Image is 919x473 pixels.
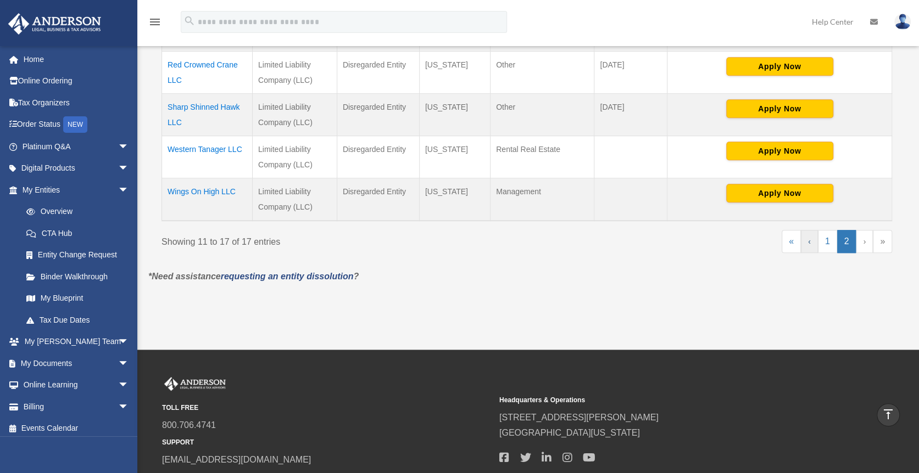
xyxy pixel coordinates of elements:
[8,136,146,157] a: Platinum Q&Aarrow_drop_down
[499,395,829,406] small: Headquarters & Operations
[337,93,419,136] td: Disregarded Entity
[63,116,87,133] div: NEW
[161,230,519,250] div: Showing 11 to 17 of 17 entries
[252,93,337,136] td: Limited Liability Company (LLC)
[8,331,146,353] a: My [PERSON_NAME] Teamarrow_drop_down
[594,93,667,136] td: [DATE]
[118,331,140,353] span: arrow_drop_down
[15,222,140,244] a: CTA Hub
[162,402,492,414] small: TOLL FREE
[15,201,135,223] a: Overview
[419,136,490,178] td: [US_STATE]
[8,352,146,374] a: My Documentsarrow_drop_down
[162,377,228,391] img: Anderson Advisors Platinum Portal
[337,136,419,178] td: Disregarded Entity
[419,93,490,136] td: [US_STATE]
[726,142,833,160] button: Apply Now
[419,51,490,93] td: [US_STATE]
[8,374,146,396] a: Online Learningarrow_drop_down
[894,14,911,30] img: User Pic
[15,309,140,331] a: Tax Due Dates
[499,428,640,437] a: [GEOGRAPHIC_DATA][US_STATE]
[837,230,856,253] a: 2
[491,136,594,178] td: Rental Real Estate
[856,230,873,253] a: Next
[118,157,140,180] span: arrow_drop_down
[15,266,140,288] a: Binder Walkthrough
[801,230,818,253] a: Previous
[491,93,594,136] td: Other
[726,99,833,118] button: Apply Now
[162,420,216,430] a: 800.706.4741
[148,272,359,281] em: *Need assistance ?
[419,178,490,221] td: [US_STATE]
[8,114,146,136] a: Order StatusNEW
[162,51,253,93] td: Red Crowned Crane LLC
[8,179,140,201] a: My Entitiesarrow_drop_down
[118,136,140,158] span: arrow_drop_down
[877,403,900,426] a: vertical_align_top
[8,396,146,418] a: Billingarrow_drop_down
[118,396,140,418] span: arrow_drop_down
[5,13,104,35] img: Anderson Advisors Platinum Portal
[252,51,337,93] td: Limited Liability Company (LLC)
[162,93,253,136] td: Sharp Shinned Hawk LLC
[148,15,161,29] i: menu
[252,178,337,221] td: Limited Liability Company (LLC)
[499,413,659,422] a: [STREET_ADDRESS][PERSON_NAME]
[594,51,667,93] td: [DATE]
[337,178,419,221] td: Disregarded Entity
[491,178,594,221] td: Management
[252,136,337,178] td: Limited Liability Company (LLC)
[221,272,354,281] a: requesting an entity dissolution
[148,19,161,29] a: menu
[337,51,419,93] td: Disregarded Entity
[873,230,892,253] a: Last
[162,136,253,178] td: Western Tanager LLC
[782,230,801,253] a: First
[8,48,146,70] a: Home
[183,15,196,27] i: search
[162,455,311,464] a: [EMAIL_ADDRESS][DOMAIN_NAME]
[8,418,146,440] a: Events Calendar
[118,352,140,375] span: arrow_drop_down
[8,92,146,114] a: Tax Organizers
[8,70,146,92] a: Online Ordering
[882,408,895,421] i: vertical_align_top
[15,244,140,266] a: Entity Change Request
[491,51,594,93] td: Other
[162,178,253,221] td: Wings On High LLC
[118,179,140,201] span: arrow_drop_down
[726,184,833,202] button: Apply Now
[15,288,140,309] a: My Blueprint
[118,374,140,397] span: arrow_drop_down
[162,437,492,448] small: SUPPORT
[8,157,146,179] a: Digital Productsarrow_drop_down
[726,57,833,76] button: Apply Now
[818,230,837,253] a: 1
